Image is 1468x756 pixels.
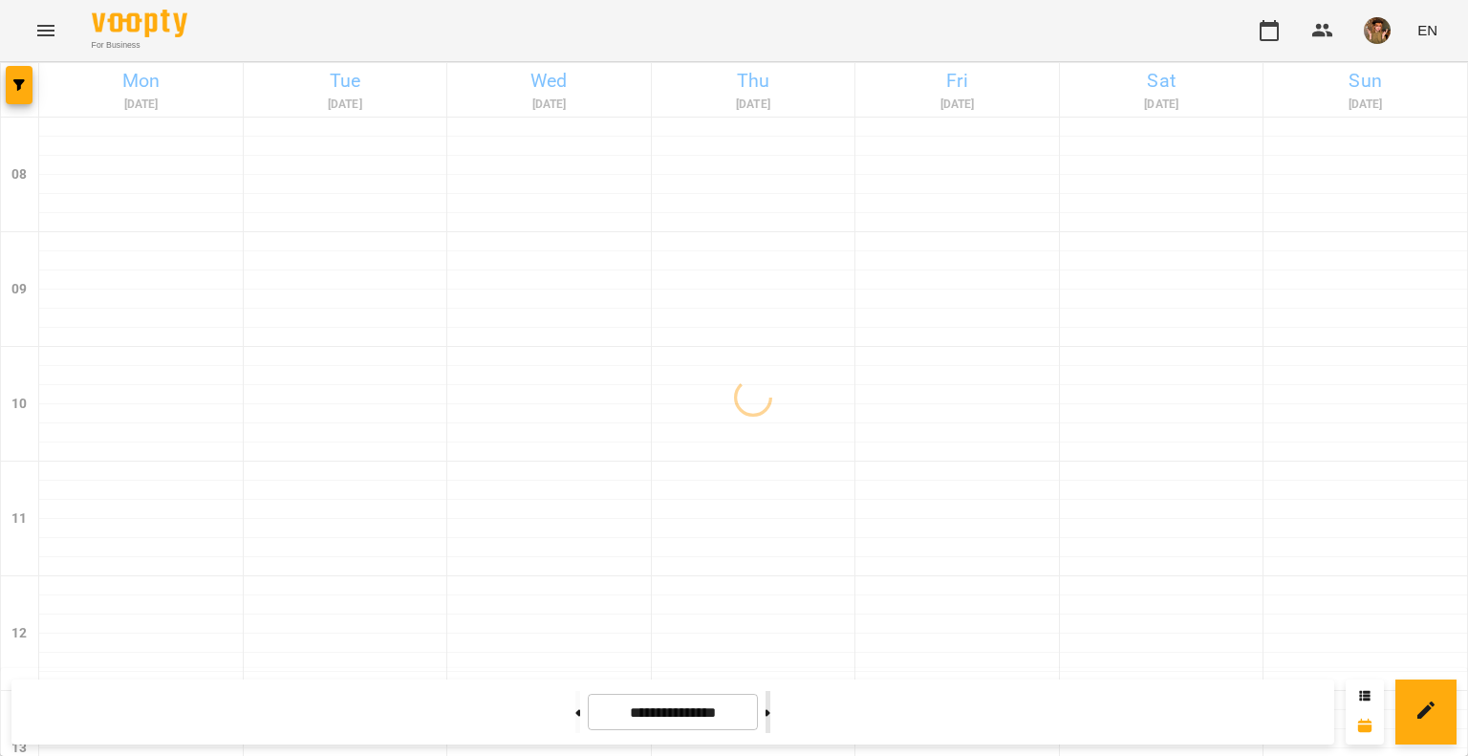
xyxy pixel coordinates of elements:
[1410,12,1445,48] button: EN
[1063,66,1261,96] h6: Sat
[450,96,648,114] h6: [DATE]
[11,279,27,300] h6: 09
[450,66,648,96] h6: Wed
[11,164,27,185] h6: 08
[42,96,240,114] h6: [DATE]
[42,66,240,96] h6: Mon
[858,96,1056,114] h6: [DATE]
[1364,17,1391,44] img: 166010c4e833d35833869840c76da126.jpeg
[11,394,27,415] h6: 10
[655,96,853,114] h6: [DATE]
[858,66,1056,96] h6: Fri
[11,623,27,644] h6: 12
[92,10,187,37] img: Voopty Logo
[247,66,444,96] h6: Tue
[655,66,853,96] h6: Thu
[1417,20,1437,40] span: EN
[1063,96,1261,114] h6: [DATE]
[1266,66,1464,96] h6: Sun
[1266,96,1464,114] h6: [DATE]
[247,96,444,114] h6: [DATE]
[23,8,69,54] button: Menu
[92,39,187,52] span: For Business
[11,508,27,529] h6: 11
